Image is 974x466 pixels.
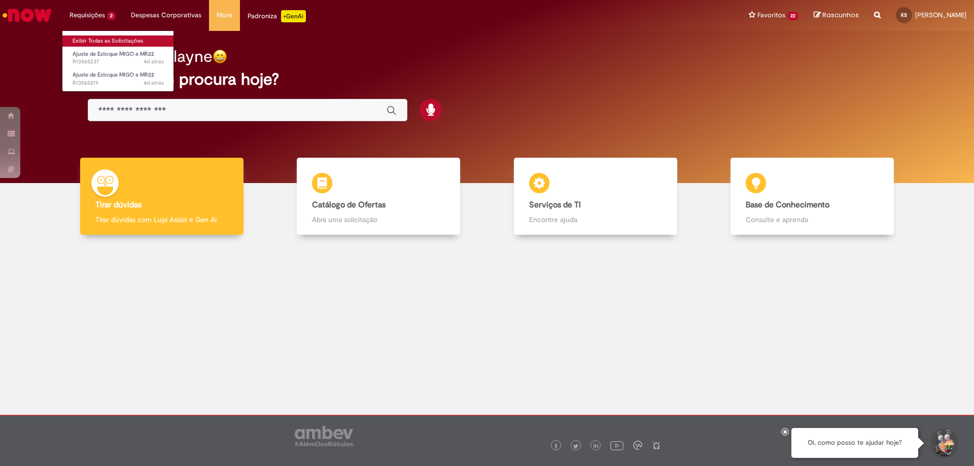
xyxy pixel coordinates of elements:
[633,441,642,450] img: logo_footer_workplace.png
[553,444,559,449] img: logo_footer_facebook.png
[746,200,829,210] b: Base de Conhecimento
[529,214,662,225] p: Encontre ajuda
[144,79,164,87] time: 25/09/2025 08:53:12
[295,426,353,446] img: logo_footer_ambev_rotulo_gray.png
[573,444,578,449] img: logo_footer_twitter.png
[281,10,306,22] p: +GenAi
[53,158,270,235] a: Tirar dúvidas Tirar dúvidas com Lupi Assist e Gen Ai
[62,30,174,92] ul: Requisições
[814,11,859,20] a: Rascunhos
[704,158,921,235] a: Base de Conhecimento Consulte e aprenda
[73,71,154,79] span: Ajuste de Estoque MIGO e MR22
[62,69,174,88] a: Aberto R13565219 : Ajuste de Estoque MIGO e MR22
[312,200,386,210] b: Catálogo de Ofertas
[757,10,785,20] span: Favoritos
[248,10,306,22] div: Padroniza
[144,79,164,87] span: 4d atrás
[95,214,228,225] p: Tirar dúvidas com Lupi Assist e Gen Ai
[62,35,174,47] a: Exibir Todas as Solicitações
[107,12,116,20] span: 2
[652,441,661,450] img: logo_footer_naosei.png
[787,12,798,20] span: 22
[144,58,164,65] span: 4d atrás
[791,428,918,458] div: Oi, como posso te ajudar hoje?
[73,58,164,66] span: R13565237
[213,49,227,64] img: happy-face.png
[95,200,142,210] b: Tirar dúvidas
[610,439,623,452] img: logo_footer_youtube.png
[62,49,174,67] a: Aberto R13565237 : Ajuste de Estoque MIGO e MR22
[217,10,232,20] span: More
[746,214,879,225] p: Consulte e aprenda
[529,200,581,210] b: Serviços de TI
[144,58,164,65] time: 25/09/2025 08:56:36
[928,428,959,458] button: Iniciar Conversa de Suporte
[1,5,53,25] img: ServiceNow
[73,79,164,87] span: R13565219
[487,158,704,235] a: Serviços de TI Encontre ajuda
[73,50,154,58] span: Ajuste de Estoque MIGO e MR22
[915,11,966,19] span: [PERSON_NAME]
[594,443,599,449] img: logo_footer_linkedin.png
[822,10,859,20] span: Rascunhos
[88,70,887,88] h2: O que você procura hoje?
[69,10,105,20] span: Requisições
[312,214,445,225] p: Abra uma solicitação
[131,10,201,20] span: Despesas Corporativas
[270,158,488,235] a: Catálogo de Ofertas Abra uma solicitação
[901,12,907,18] span: KS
